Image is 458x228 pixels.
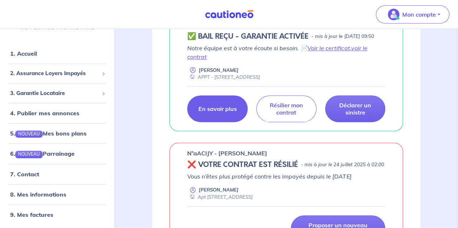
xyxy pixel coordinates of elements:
p: Déclarer un sinistre [334,102,376,116]
span: 3. Garantie Locataire [10,89,99,98]
a: En savoir plus [187,95,247,122]
p: [PERSON_NAME] [199,67,239,74]
div: 8. Mes informations [3,187,112,202]
div: 2. Assurance Loyers Impayés [3,66,112,81]
div: 7. Contact [3,167,112,181]
img: illu_account_valid_menu.svg [388,9,399,20]
img: Cautioneo [202,10,256,19]
p: - mis à jour le 24 juillet 2025 à 02:00 [301,161,384,168]
div: 5.NOUVEAUMes bons plans [3,126,112,141]
a: 1. Accueil [10,50,37,57]
div: APPT - [STREET_ADDRESS] [187,74,260,81]
a: Déclarer un sinistre [325,95,385,122]
p: [PERSON_NAME] [199,186,239,193]
h5: ✅ BAIL REÇU - GARANTIE ACTIVÉE [187,32,308,41]
span: 2. Assurance Loyers Impayés [10,69,99,78]
a: Résilier mon contrat [256,95,316,122]
div: 1. Accueil [3,46,112,61]
a: 8. Mes informations [10,191,66,198]
a: 6.NOUVEAUParrainage [10,150,75,157]
div: 3. Garantie Locataire [3,86,112,100]
div: 9. Mes factures [3,207,112,222]
h5: ❌ VOTRE CONTRAT EST RÉSILIÉ [187,160,298,169]
a: 9. Mes factures [10,211,53,218]
a: 4. Publier mes annonces [10,109,79,117]
p: Mon compte [402,10,436,19]
p: Notre équipe est à votre écoute si besoin. 📄 , [187,44,385,61]
p: En savoir plus [198,105,236,112]
a: Voir le certificat [307,44,350,52]
a: 5.NOUVEAUMes bons plans [10,130,87,137]
div: 6.NOUVEAUParrainage [3,146,112,161]
p: Vous n’êtes plus protégé contre les impayés depuis le [DATE] [187,172,385,181]
p: Résilier mon contrat [265,102,307,116]
a: voir le contrat [187,44,367,60]
div: Apt [STREET_ADDRESS] [187,194,253,201]
div: 4. Publier mes annonces [3,106,112,120]
div: state: REVOKED, Context: NEW,MAYBE-CERTIFICATE,ALONE,LESSOR-DOCUMENTS [187,160,385,169]
a: 7. Contact [10,171,39,178]
div: state: CONTRACT-VALIDATED, Context: NEW,MAYBE-CERTIFICATE,ALONE,RENTER-DOCUMENTS [187,32,385,41]
p: n°aACIJY - [PERSON_NAME] [187,149,267,158]
p: - mis à jour le [DATE] 09:50 [311,33,374,40]
button: illu_account_valid_menu.svgMon compte [376,5,449,23]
